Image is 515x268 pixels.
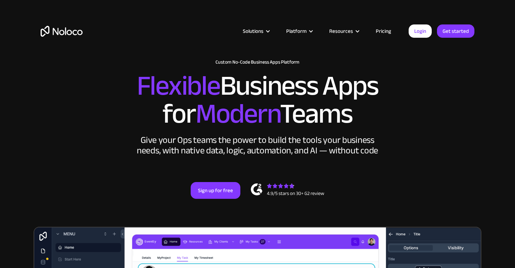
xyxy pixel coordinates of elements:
[277,27,320,36] div: Platform
[243,27,263,36] div: Solutions
[286,27,306,36] div: Platform
[329,27,353,36] div: Resources
[41,72,474,128] h2: Business Apps for Teams
[135,135,380,156] div: Give your Ops teams the power to build the tools your business needs, with native data, logic, au...
[437,24,474,38] a: Get started
[137,60,220,112] span: Flexible
[234,27,277,36] div: Solutions
[320,27,367,36] div: Resources
[409,24,432,38] a: Login
[41,26,83,37] a: home
[196,88,280,140] span: Modern
[367,27,400,36] a: Pricing
[191,182,240,199] a: Sign up for free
